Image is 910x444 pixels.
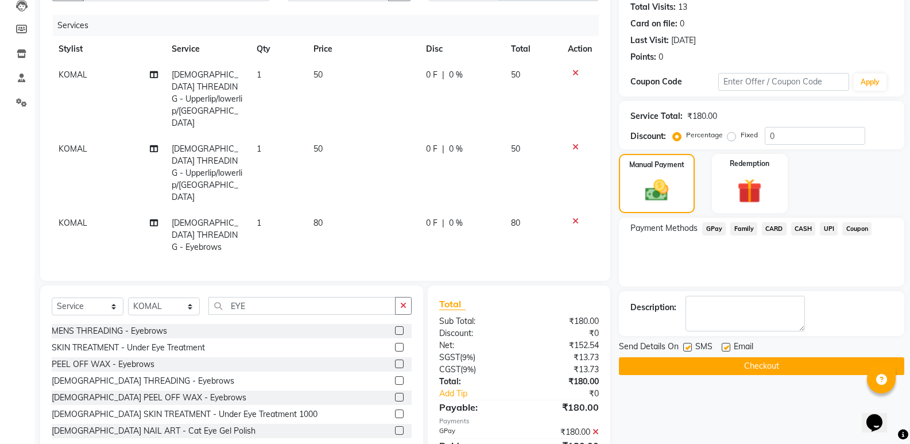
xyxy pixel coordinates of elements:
[630,1,676,13] div: Total Visits:
[630,18,677,30] div: Card on file:
[53,15,607,36] div: Services
[730,176,769,206] img: _gift.svg
[52,408,317,420] div: [DEMOGRAPHIC_DATA] SKIN TREATMENT - Under Eye Treatment 1000
[820,222,838,235] span: UPI
[519,400,607,414] div: ₹180.00
[313,218,323,228] span: 80
[730,222,757,235] span: Family
[762,222,787,235] span: CARD
[439,298,466,310] span: Total
[52,342,205,354] div: SKIN TREATMENT - Under Eye Treatment
[687,110,717,122] div: ₹180.00
[842,222,872,235] span: Coupon
[630,34,669,47] div: Last Visit:
[431,315,519,327] div: Sub Total:
[52,36,165,62] th: Stylist
[519,376,607,388] div: ₹180.00
[208,297,396,315] input: Search or Scan
[172,70,242,128] span: [DEMOGRAPHIC_DATA] THREADING - Upperlip/lowerlip/[GEOGRAPHIC_DATA]
[449,217,463,229] span: 0 %
[630,76,718,88] div: Coupon Code
[59,218,87,228] span: KOMAL
[431,426,519,438] div: GPay
[519,352,607,364] div: ₹13.73
[730,159,769,169] label: Redemption
[695,341,712,355] span: SMS
[630,110,683,122] div: Service Total:
[59,144,87,154] span: KOMAL
[511,144,520,154] span: 50
[862,398,899,433] iframe: chat widget
[519,327,607,339] div: ₹0
[172,218,238,252] span: [DEMOGRAPHIC_DATA] THREADING - Eyebrows
[511,218,520,228] span: 80
[519,426,607,438] div: ₹180.00
[630,51,656,63] div: Points:
[678,1,687,13] div: 13
[439,352,460,362] span: SGST
[702,222,726,235] span: GPay
[431,327,519,339] div: Discount:
[449,69,463,81] span: 0 %
[52,358,154,370] div: PEEL OFF WAX - Eyebrows
[462,353,473,362] span: 9%
[165,36,250,62] th: Service
[419,36,504,62] th: Disc
[439,364,460,374] span: CGST
[718,73,849,91] input: Enter Offer / Coupon Code
[442,143,444,155] span: |
[431,388,534,400] a: Add Tip
[741,130,758,140] label: Fixed
[250,36,307,62] th: Qty
[619,341,679,355] span: Send Details On
[671,34,696,47] div: [DATE]
[431,339,519,352] div: Net:
[504,36,561,62] th: Total
[313,144,323,154] span: 50
[172,144,242,202] span: [DEMOGRAPHIC_DATA] THREADING - Upperlip/lowerlip/[GEOGRAPHIC_DATA]
[52,325,167,337] div: MENS THREADING - Eyebrows
[791,222,816,235] span: CASH
[59,70,87,80] span: KOMAL
[431,352,519,364] div: ( )
[431,364,519,376] div: ( )
[439,416,599,426] div: Payments
[659,51,663,63] div: 0
[431,400,519,414] div: Payable:
[426,69,437,81] span: 0 F
[52,392,246,404] div: [DEMOGRAPHIC_DATA] PEEL OFF WAX - Eyebrows
[561,36,599,62] th: Action
[534,388,607,400] div: ₹0
[313,70,323,80] span: 50
[52,375,234,387] div: [DEMOGRAPHIC_DATA] THREADING - Eyebrows
[519,364,607,376] div: ₹13.73
[619,357,904,375] button: Checkout
[638,177,676,204] img: _cash.svg
[257,70,261,80] span: 1
[630,222,698,234] span: Payment Methods
[680,18,684,30] div: 0
[257,218,261,228] span: 1
[307,36,420,62] th: Price
[629,160,684,170] label: Manual Payment
[442,69,444,81] span: |
[431,376,519,388] div: Total:
[519,315,607,327] div: ₹180.00
[854,74,886,91] button: Apply
[442,217,444,229] span: |
[519,339,607,352] div: ₹152.54
[463,365,474,374] span: 9%
[734,341,753,355] span: Email
[52,425,255,437] div: [DEMOGRAPHIC_DATA] NAIL ART - Cat Eye Gel Polish
[686,130,723,140] label: Percentage
[449,143,463,155] span: 0 %
[426,217,437,229] span: 0 F
[426,143,437,155] span: 0 F
[511,70,520,80] span: 50
[630,302,676,314] div: Description:
[257,144,261,154] span: 1
[630,130,666,142] div: Discount:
